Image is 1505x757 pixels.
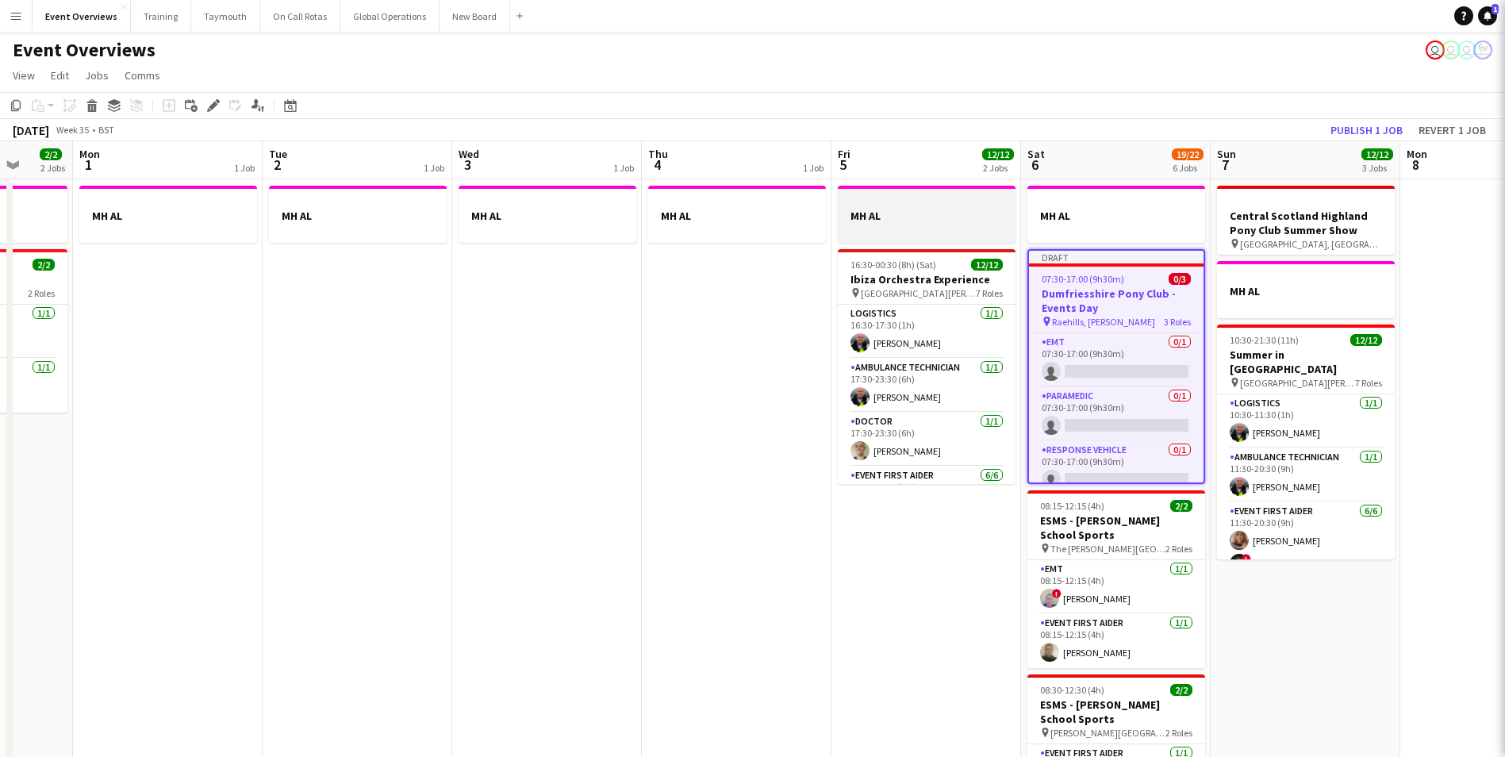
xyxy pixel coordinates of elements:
h3: MH AL [459,209,636,223]
div: 10:30-21:30 (11h)12/12Summer in [GEOGRAPHIC_DATA] [GEOGRAPHIC_DATA][PERSON_NAME], [GEOGRAPHIC_DAT... [1217,325,1395,559]
span: 2/2 [1170,684,1192,696]
div: 3 Jobs [1362,162,1392,174]
span: 2 Roles [1165,727,1192,739]
h3: Summer in [GEOGRAPHIC_DATA] [1217,348,1395,376]
app-job-card: MH AL [79,186,257,243]
div: 1 Job [613,162,634,174]
app-job-card: 16:30-00:30 (8h) (Sat)12/12Ibiza Orchestra Experience [GEOGRAPHIC_DATA][PERSON_NAME], [GEOGRAPHIC... [838,249,1015,484]
span: 3 Roles [1164,316,1191,328]
span: 12/12 [982,148,1014,160]
a: Edit [44,65,75,86]
span: 5 [835,156,850,174]
h3: MH AL [648,209,826,223]
span: Raehills, [PERSON_NAME] [1052,316,1155,328]
button: On Call Rotas [260,1,340,32]
span: ! [1052,589,1062,598]
h3: Ibiza Orchestra Experience [838,272,1015,286]
app-card-role: Ambulance Technician1/111:30-20:30 (9h)[PERSON_NAME] [1217,448,1395,502]
app-job-card: Central Scotland Highland Pony Club Summer Show [GEOGRAPHIC_DATA], [GEOGRAPHIC_DATA] [1217,186,1395,255]
span: 2 [267,156,287,174]
app-user-avatar: Operations Team [1457,40,1476,60]
button: New Board [440,1,510,32]
span: 8 [1404,156,1427,174]
app-job-card: MH AL [459,186,636,243]
app-card-role: Logistics1/116:30-17:30 (1h)[PERSON_NAME] [838,305,1015,359]
div: 1 Job [803,162,824,174]
a: Jobs [79,65,115,86]
app-job-card: MH AL [838,186,1015,243]
div: 2 Jobs [40,162,65,174]
span: 12/12 [971,259,1003,271]
span: Fri [838,147,850,161]
span: 07:30-17:00 (9h30m) [1042,273,1124,285]
span: Thu [648,147,668,161]
span: 4 [646,156,668,174]
span: 16:30-00:30 (8h) (Sat) [850,259,936,271]
app-job-card: Draft07:30-17:00 (9h30m)0/3Dumfriesshire Pony Club - Events Day Raehills, [PERSON_NAME]3 RolesEMT... [1027,249,1205,484]
app-card-role: Event First Aider6/617:30-23:30 (6h) [838,467,1015,636]
span: ! [1242,554,1251,563]
div: Draft [1029,251,1204,263]
a: Comms [118,65,167,86]
span: 7 [1215,156,1236,174]
h3: ESMS - [PERSON_NAME] School Sports [1027,697,1205,726]
span: Jobs [85,68,109,83]
app-card-role: Paramedic0/107:30-17:00 (9h30m) [1029,387,1204,441]
span: Week 35 [52,124,92,136]
div: MH AL [1217,261,1395,318]
div: BST [98,124,114,136]
app-card-role: Event First Aider6/611:30-20:30 (9h)[PERSON_NAME]![PERSON_NAME] [1217,502,1395,671]
span: 1 [77,156,100,174]
button: Revert 1 job [1412,120,1492,140]
span: 12/12 [1361,148,1393,160]
span: 10:30-21:30 (11h) [1230,334,1299,346]
div: [DATE] [13,122,49,138]
div: 1 Job [234,162,255,174]
span: 2/2 [33,259,55,271]
h3: MH AL [269,209,447,223]
h3: MH AL [1027,209,1205,223]
button: Training [131,1,191,32]
app-job-card: MH AL [1027,186,1205,243]
span: Sat [1027,147,1045,161]
app-card-role: Ambulance Technician1/117:30-23:30 (6h)[PERSON_NAME] [838,359,1015,413]
span: 1 [1492,4,1499,14]
app-user-avatar: Operations Manager [1473,40,1492,60]
app-card-role: Event First Aider1/108:15-12:15 (4h)[PERSON_NAME] [1027,614,1205,668]
app-user-avatar: Operations Team [1426,40,1445,60]
span: View [13,68,35,83]
span: 2/2 [1170,500,1192,512]
span: 2 Roles [28,287,55,299]
button: Publish 1 job [1324,120,1409,140]
h3: Dumfriesshire Pony Club - Events Day [1029,286,1204,315]
span: 7 Roles [976,287,1003,299]
app-job-card: MH AL [648,186,826,243]
app-user-avatar: Operations Team [1442,40,1461,60]
div: 2 Jobs [983,162,1013,174]
span: 08:15-12:15 (4h) [1040,500,1104,512]
a: View [6,65,41,86]
h3: MH AL [79,209,257,223]
app-card-role: Logistics1/110:30-11:30 (1h)[PERSON_NAME] [1217,394,1395,448]
div: 1 Job [424,162,444,174]
span: 2 Roles [1165,543,1192,555]
span: 6 [1025,156,1045,174]
app-card-role: EMT1/108:15-12:15 (4h)![PERSON_NAME] [1027,560,1205,614]
span: Edit [51,68,69,83]
app-job-card: MH AL [269,186,447,243]
span: Mon [79,147,100,161]
app-job-card: 08:15-12:15 (4h)2/2ESMS - [PERSON_NAME] School Sports The [PERSON_NAME][GEOGRAPHIC_DATA]2 RolesEM... [1027,490,1205,668]
span: 19/22 [1172,148,1204,160]
span: 12/12 [1350,334,1382,346]
h3: MH AL [1217,284,1395,298]
span: [PERSON_NAME][GEOGRAPHIC_DATA] [1050,727,1165,739]
span: 2/2 [40,148,62,160]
